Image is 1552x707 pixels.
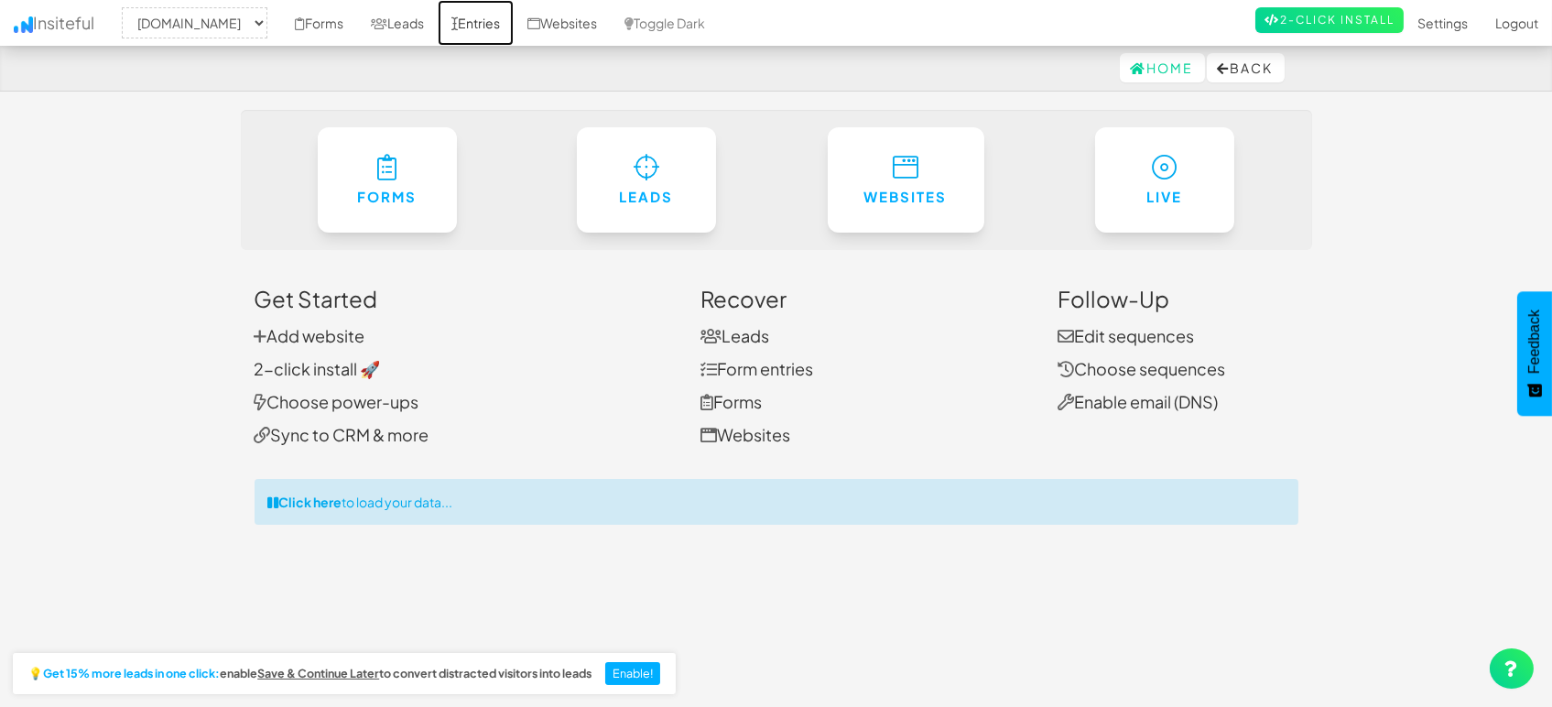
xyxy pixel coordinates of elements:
a: Choose sequences [1058,358,1225,379]
strong: Click here [279,494,342,510]
h2: 💡 enable to convert distracted visitors into leads [28,668,591,680]
strong: Get 15% more leads in one click: [43,668,220,680]
a: Leads [577,127,716,233]
a: Websites [700,424,790,445]
button: Back [1207,53,1285,82]
h3: Follow-Up [1058,287,1298,310]
h6: Leads [613,190,679,205]
button: Enable! [605,662,661,686]
h3: Recover [700,287,1030,310]
div: to load your data... [255,479,1298,525]
h6: Websites [864,190,948,205]
a: Forms [318,127,457,233]
a: Edit sequences [1058,325,1194,346]
a: Save & Continue Later [257,668,379,680]
u: Save & Continue Later [257,666,379,680]
a: Add website [255,325,365,346]
button: Feedback - Show survey [1517,291,1552,416]
a: Form entries [700,358,813,379]
a: 2-click install 🚀 [255,358,381,379]
a: Forms [700,391,762,412]
a: Live [1095,127,1234,233]
span: Feedback [1526,310,1543,374]
h3: Get Started [255,287,674,310]
a: Leads [700,325,769,346]
a: Websites [828,127,984,233]
a: Enable email (DNS) [1058,391,1218,412]
h6: Forms [354,190,420,205]
h6: Live [1132,190,1198,205]
a: Sync to CRM & more [255,424,429,445]
img: icon.png [14,16,33,33]
a: Home [1120,53,1205,82]
a: 2-Click Install [1255,7,1404,33]
a: Choose power-ups [255,391,419,412]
